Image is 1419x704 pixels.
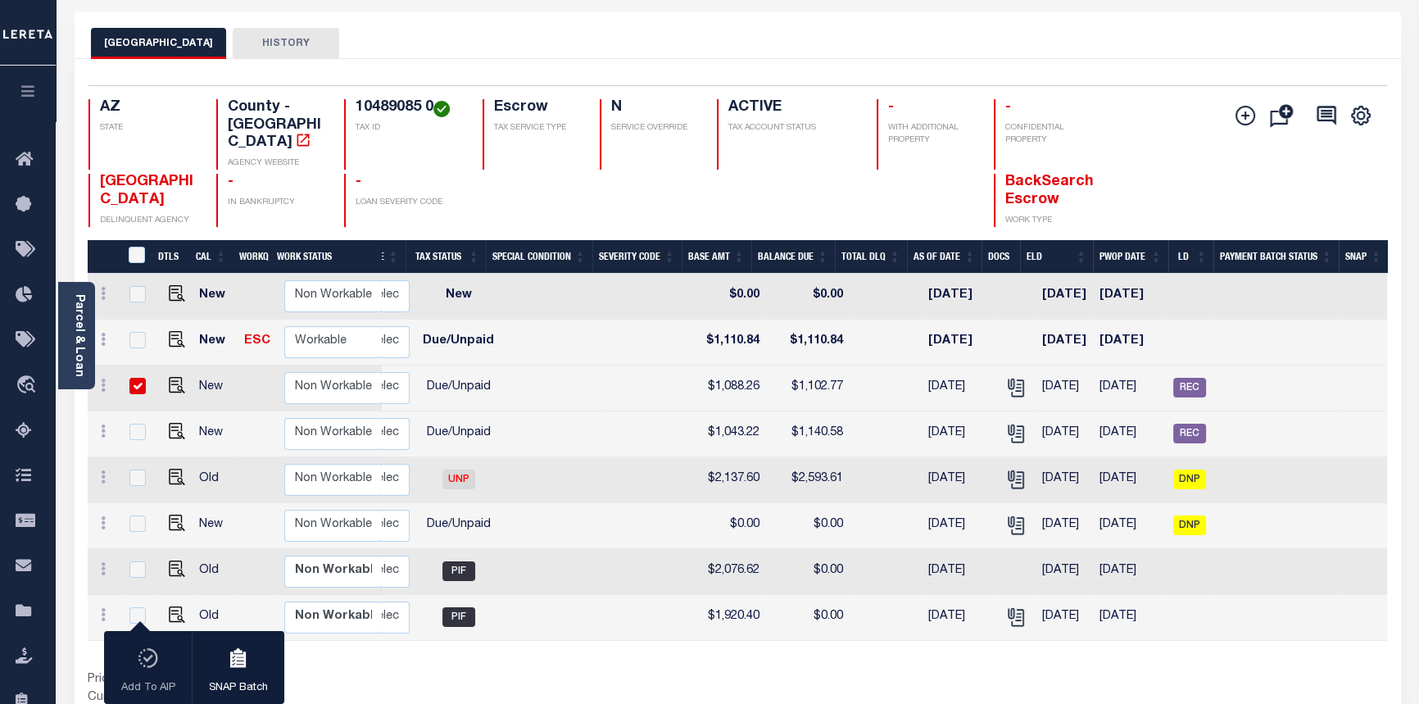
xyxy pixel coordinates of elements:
[88,240,119,274] th: &nbsp;&nbsp;&nbsp;&nbsp;&nbsp;&nbsp;&nbsp;&nbsp;&nbsp;&nbsp;
[696,320,766,366] td: $1,110.84
[922,274,996,320] td: [DATE]
[356,197,463,209] p: LOAN SEVERITY CODE
[728,122,858,134] p: TAX ACCOUNT STATUS
[1339,240,1388,274] th: SNAP: activate to sort column ascending
[1093,549,1167,595] td: [DATE]
[100,215,197,227] p: DELINQUENT AGENCY
[209,680,268,697] p: SNAP Batch
[193,320,237,366] td: New
[356,99,463,117] h4: 10489085 0
[119,240,152,274] th: &nbsp;
[1173,382,1206,393] a: REC
[1005,100,1011,115] span: -
[494,122,580,134] p: TAX SERVICE TYPE
[1036,457,1093,503] td: [DATE]
[1093,366,1167,411] td: [DATE]
[696,411,766,457] td: $1,043.22
[1173,474,1206,485] a: DNP
[922,503,996,549] td: [DATE]
[406,240,486,274] th: Tax Status: activate to sort column ascending
[416,320,501,366] td: Due/Unpaid
[982,240,1020,274] th: Docs
[696,366,766,411] td: $1,088.26
[696,274,766,320] td: $0.00
[1093,503,1167,549] td: [DATE]
[228,99,324,152] h4: County - [GEOGRAPHIC_DATA]
[91,28,226,59] button: [GEOGRAPHIC_DATA]
[682,240,751,274] th: Base Amt: activate to sort column ascending
[73,294,84,377] a: Parcel & Loan
[1093,320,1167,366] td: [DATE]
[1173,520,1206,531] a: DNP
[193,549,237,595] td: Old
[1036,549,1093,595] td: [DATE]
[766,366,850,411] td: $1,102.77
[416,366,501,411] td: Due/Unpaid
[751,240,835,274] th: Balance Due: activate to sort column ascending
[696,549,766,595] td: $2,076.62
[922,595,996,641] td: [DATE]
[696,595,766,641] td: $1,920.40
[696,503,766,549] td: $0.00
[442,561,475,581] span: PIF
[193,503,237,549] td: New
[1093,274,1167,320] td: [DATE]
[1036,503,1093,549] td: [DATE]
[1093,595,1167,641] td: [DATE]
[1173,470,1206,489] span: DNP
[766,457,850,503] td: $2,593.61
[696,457,766,503] td: $2,137.60
[888,100,894,115] span: -
[442,470,475,489] span: UNP
[356,175,361,189] span: -
[1036,411,1093,457] td: [DATE]
[1093,240,1168,274] th: PWOP Date: activate to sort column ascending
[835,240,907,274] th: Total DLQ: activate to sort column ascending
[1036,320,1093,366] td: [DATE]
[1005,122,1102,147] p: CONFIDENTIAL PROPERTY
[922,411,996,457] td: [DATE]
[100,175,193,207] span: [GEOGRAPHIC_DATA]
[922,457,996,503] td: [DATE]
[1093,457,1167,503] td: [DATE]
[766,274,850,320] td: $0.00
[100,99,197,117] h4: AZ
[766,411,850,457] td: $1,140.58
[233,240,270,274] th: WorkQ
[228,175,233,189] span: -
[1173,516,1206,535] span: DNP
[1036,366,1093,411] td: [DATE]
[1020,240,1093,274] th: ELD: activate to sort column ascending
[728,99,858,117] h4: ACTIVE
[100,122,197,134] p: STATE
[494,99,580,117] h4: Escrow
[766,503,850,549] td: $0.00
[766,549,850,595] td: $0.00
[193,411,237,457] td: New
[416,503,501,549] td: Due/Unpaid
[189,240,233,274] th: CAL: activate to sort column ascending
[16,375,42,397] i: travel_explore
[193,457,237,503] td: Old
[152,240,189,274] th: DTLS
[1213,240,1339,274] th: Payment Batch Status: activate to sort column ascending
[766,595,850,641] td: $0.00
[486,240,592,274] th: Special Condition: activate to sort column ascending
[766,320,850,366] td: $1,110.84
[193,595,237,641] td: Old
[1005,175,1094,207] span: BackSearch Escrow
[1036,595,1093,641] td: [DATE]
[233,28,339,59] button: HISTORY
[1173,424,1206,443] span: REC
[1036,274,1093,320] td: [DATE]
[1005,215,1102,227] p: WORK TYPE
[416,274,501,320] td: New
[88,671,202,689] td: Prior Years Due
[193,274,237,320] td: New
[1173,378,1206,397] span: REC
[922,366,996,411] td: [DATE]
[888,122,974,147] p: WITH ADDITIONAL PROPERTY
[228,197,324,209] p: IN BANKRUPTCY
[442,607,475,627] span: PIF
[416,411,501,457] td: Due/Unpaid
